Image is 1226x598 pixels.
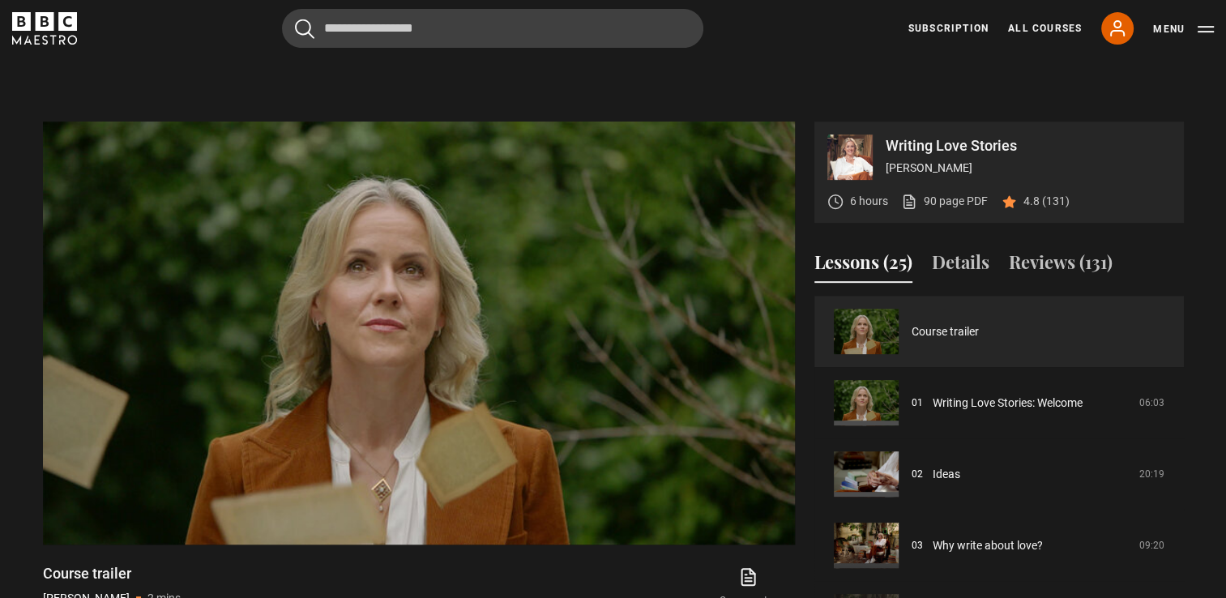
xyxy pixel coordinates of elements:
a: All Courses [1008,21,1082,36]
input: Search [282,9,703,48]
button: Lessons (25) [814,249,912,283]
p: 4.8 (131) [1023,193,1070,210]
a: Why write about love? [933,537,1043,554]
button: Submit the search query [295,19,314,39]
video-js: Video Player [43,122,795,545]
a: Course trailer [912,323,979,340]
button: Details [932,249,989,283]
p: [PERSON_NAME] [886,160,1171,177]
button: Reviews (131) [1009,249,1113,283]
a: Ideas [933,466,960,483]
svg: BBC Maestro [12,12,77,45]
h1: Course trailer [43,564,181,583]
a: Subscription [908,21,989,36]
p: 6 hours [850,193,888,210]
a: 90 page PDF [901,193,988,210]
a: Writing Love Stories: Welcome [933,395,1083,412]
button: Toggle navigation [1153,21,1214,37]
p: Writing Love Stories [886,139,1171,153]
